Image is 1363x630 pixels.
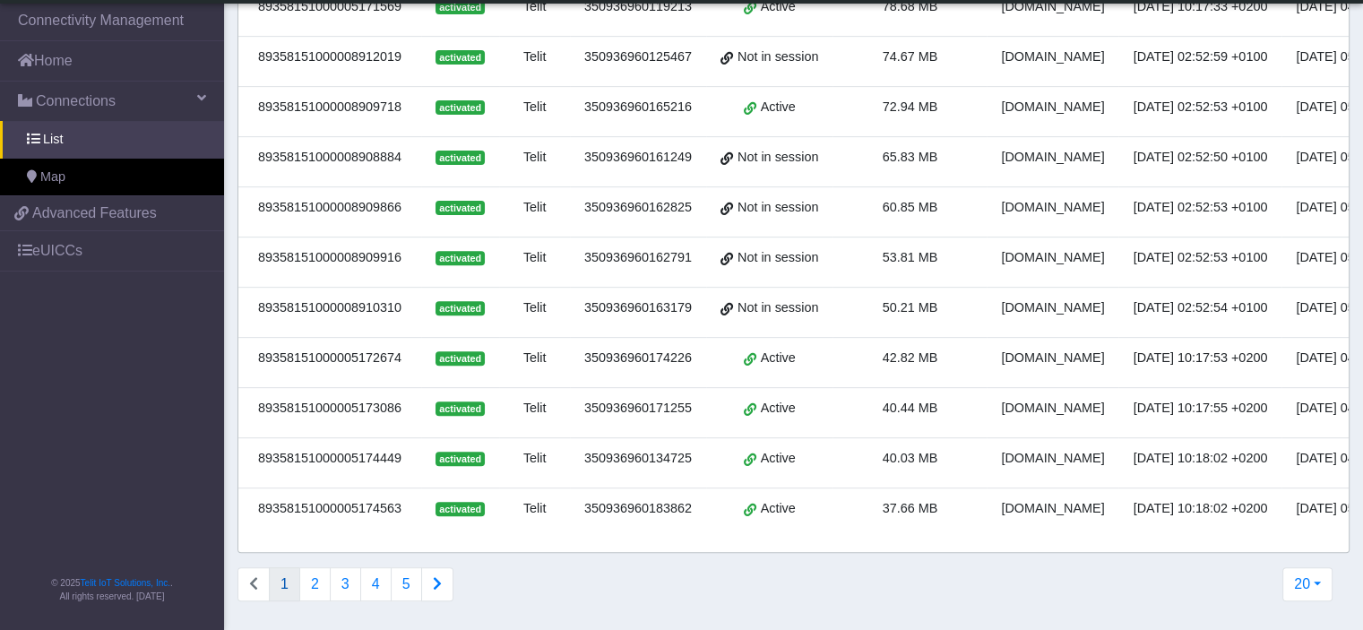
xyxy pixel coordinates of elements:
[436,401,485,416] span: activated
[510,499,558,519] div: Telit
[761,399,796,419] span: Active
[237,567,453,601] nav: Connections list navigation
[249,248,410,268] div: 89358151000008909916
[997,148,1108,168] div: [DOMAIN_NAME]
[883,401,938,415] span: 40.44 MB
[436,502,485,516] span: activated
[510,449,558,469] div: Telit
[391,567,422,601] button: 5
[40,168,65,187] span: Map
[883,300,938,315] span: 50.21 MB
[81,578,170,588] a: Telit IoT Solutions, Inc.
[510,47,558,67] div: Telit
[32,203,157,224] span: Advanced Features
[581,399,695,419] div: 350936960171255
[761,349,796,368] span: Active
[510,349,558,368] div: Telit
[581,349,695,368] div: 350936960174226
[883,150,938,164] span: 65.83 MB
[738,248,818,268] span: Not in session
[997,399,1108,419] div: [DOMAIN_NAME]
[997,98,1108,117] div: [DOMAIN_NAME]
[249,349,410,368] div: 89358151000005172674
[581,298,695,318] div: 350936960163179
[883,200,938,214] span: 60.85 MB
[997,47,1108,67] div: [DOMAIN_NAME]
[436,100,485,115] span: activated
[510,198,558,218] div: Telit
[436,151,485,165] span: activated
[738,298,818,318] span: Not in session
[883,501,938,515] span: 37.66 MB
[883,350,938,365] span: 42.82 MB
[510,399,558,419] div: Telit
[436,50,485,65] span: activated
[1129,499,1271,519] div: [DATE] 10:18:02 +0200
[1129,298,1271,318] div: [DATE] 02:52:54 +0100
[997,298,1108,318] div: [DOMAIN_NAME]
[510,298,558,318] div: Telit
[249,399,410,419] div: 89358151000005173086
[883,49,938,64] span: 74.67 MB
[1129,148,1271,168] div: [DATE] 02:52:50 +0100
[36,91,116,112] span: Connections
[1129,399,1271,419] div: [DATE] 10:17:55 +0200
[581,98,695,117] div: 350936960165216
[1129,98,1271,117] div: [DATE] 02:52:53 +0100
[997,248,1108,268] div: [DOMAIN_NAME]
[581,198,695,218] div: 350936960162825
[1129,449,1271,469] div: [DATE] 10:18:02 +0200
[299,567,331,601] button: 2
[436,201,485,215] span: activated
[43,130,63,150] span: List
[883,99,938,114] span: 72.94 MB
[436,452,485,466] span: activated
[1129,198,1271,218] div: [DATE] 02:52:53 +0100
[738,148,818,168] span: Not in session
[436,251,485,265] span: activated
[581,248,695,268] div: 350936960162791
[510,148,558,168] div: Telit
[249,298,410,318] div: 89358151000008910310
[360,567,392,601] button: 4
[249,98,410,117] div: 89358151000008909718
[883,250,938,264] span: 53.81 MB
[997,198,1108,218] div: [DOMAIN_NAME]
[249,499,410,519] div: 89358151000005174563
[436,351,485,366] span: activated
[761,98,796,117] span: Active
[997,499,1108,519] div: [DOMAIN_NAME]
[249,47,410,67] div: 89358151000008912019
[761,499,796,519] span: Active
[249,198,410,218] div: 89358151000008909866
[761,449,796,469] span: Active
[330,567,361,601] button: 3
[581,148,695,168] div: 350936960161249
[1282,567,1333,601] button: 20
[1129,349,1271,368] div: [DATE] 10:17:53 +0200
[883,451,938,465] span: 40.03 MB
[1129,248,1271,268] div: [DATE] 02:52:53 +0100
[738,47,818,67] span: Not in session
[249,148,410,168] div: 89358151000008908884
[997,349,1108,368] div: [DOMAIN_NAME]
[269,567,300,601] button: 1
[1129,47,1271,67] div: [DATE] 02:52:59 +0100
[581,499,695,519] div: 350936960183862
[510,248,558,268] div: Telit
[436,301,485,315] span: activated
[249,449,410,469] div: 89358151000005174449
[738,198,818,218] span: Not in session
[997,449,1108,469] div: [DOMAIN_NAME]
[510,98,558,117] div: Telit
[581,449,695,469] div: 350936960134725
[581,47,695,67] div: 350936960125467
